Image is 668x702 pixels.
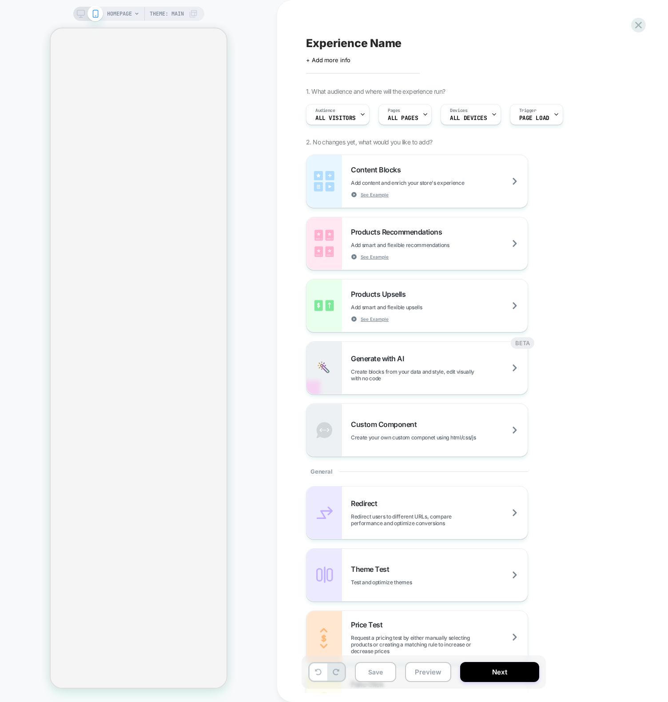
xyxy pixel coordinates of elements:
span: Products Recommendations [351,227,446,236]
span: Price Test [351,620,387,629]
span: See Example [361,191,389,198]
span: Add content and enrich your store's experience [351,179,509,186]
span: Request a pricing test by either manually selecting products or creating a matching rule to incre... [351,634,528,654]
span: ALL DEVICES [450,115,487,121]
span: 1. What audience and where will the experience run? [306,88,445,95]
button: Save [355,662,396,682]
span: Add smart and flexible upsells [351,304,466,311]
span: Products Upsells [351,290,410,299]
span: Theme: MAIN [150,7,184,21]
span: Page Load [519,115,549,121]
span: Redirect [351,499,382,508]
span: Custom Component [351,420,421,429]
span: ALL PAGES [388,115,418,121]
span: Trigger [519,108,537,114]
span: Test and optimize themes [351,579,456,586]
span: See Example [361,316,389,322]
span: Redirect users to different URLs, compare performance and optimize conversions [351,513,528,526]
span: Create blocks from your data and style, edit visually with no code [351,368,528,382]
span: HOMEPAGE [107,7,132,21]
span: Experience Name [306,36,402,50]
span: + Add more info [306,56,350,64]
span: Pages [388,108,400,114]
span: 2. No changes yet, what would you like to add? [306,138,432,146]
button: Next [460,662,539,682]
div: General [306,457,528,486]
span: Create your own custom componet using html/css/js [351,434,520,441]
span: Generate with AI [351,354,408,363]
span: Devices [450,108,467,114]
span: Add smart and flexible recommendations [351,242,494,248]
span: All Visitors [315,115,356,121]
span: Audience [315,108,335,114]
div: BETA [511,337,534,349]
span: Content Blocks [351,165,405,174]
span: See Example [361,254,389,260]
button: Preview [405,662,451,682]
span: Theme Test [351,565,394,574]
